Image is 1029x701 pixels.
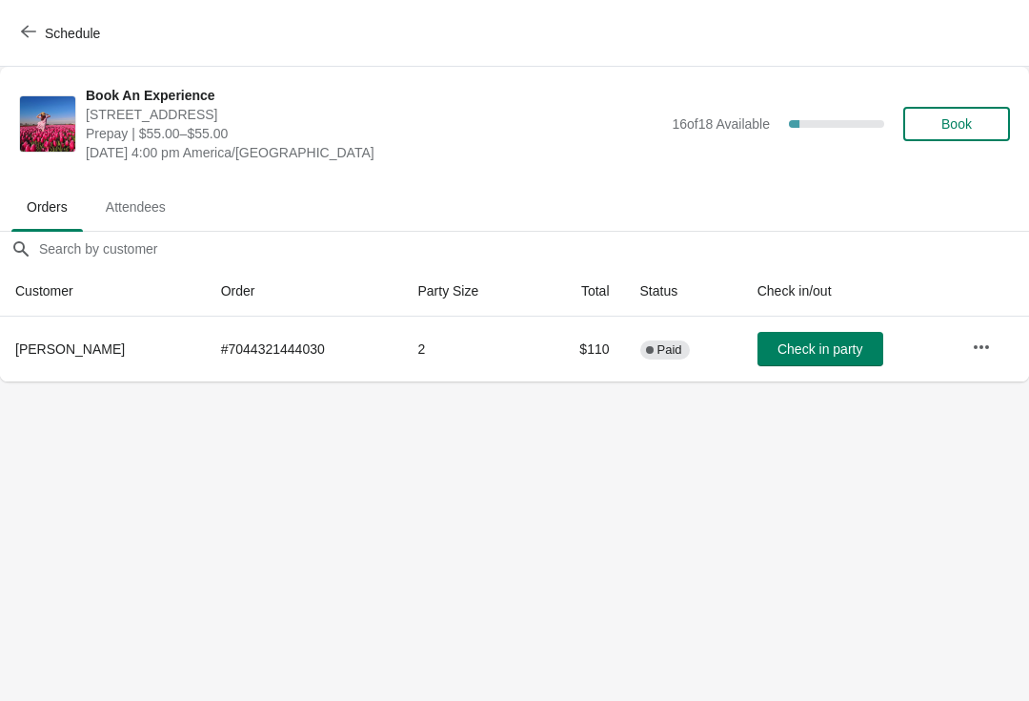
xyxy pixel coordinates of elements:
[625,266,742,317] th: Status
[10,16,115,51] button: Schedule
[672,116,770,132] span: 16 of 18 Available
[15,341,125,357] span: [PERSON_NAME]
[86,124,662,143] span: Prepay | $55.00–$55.00
[402,266,535,317] th: Party Size
[536,317,625,381] td: $110
[11,190,83,224] span: Orders
[402,317,535,381] td: 2
[86,86,662,105] span: Book An Experience
[206,266,403,317] th: Order
[742,266,957,317] th: Check in/out
[20,96,75,152] img: Book An Experience
[206,317,403,381] td: # 7044321444030
[757,332,883,366] button: Check in party
[45,26,100,41] span: Schedule
[941,116,972,132] span: Book
[903,107,1010,141] button: Book
[91,190,181,224] span: Attendees
[86,105,662,124] span: [STREET_ADDRESS]
[657,342,682,358] span: Paid
[777,341,862,357] span: Check in party
[86,143,662,162] span: [DATE] 4:00 pm America/[GEOGRAPHIC_DATA]
[536,266,625,317] th: Total
[38,232,1029,266] input: Search by customer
